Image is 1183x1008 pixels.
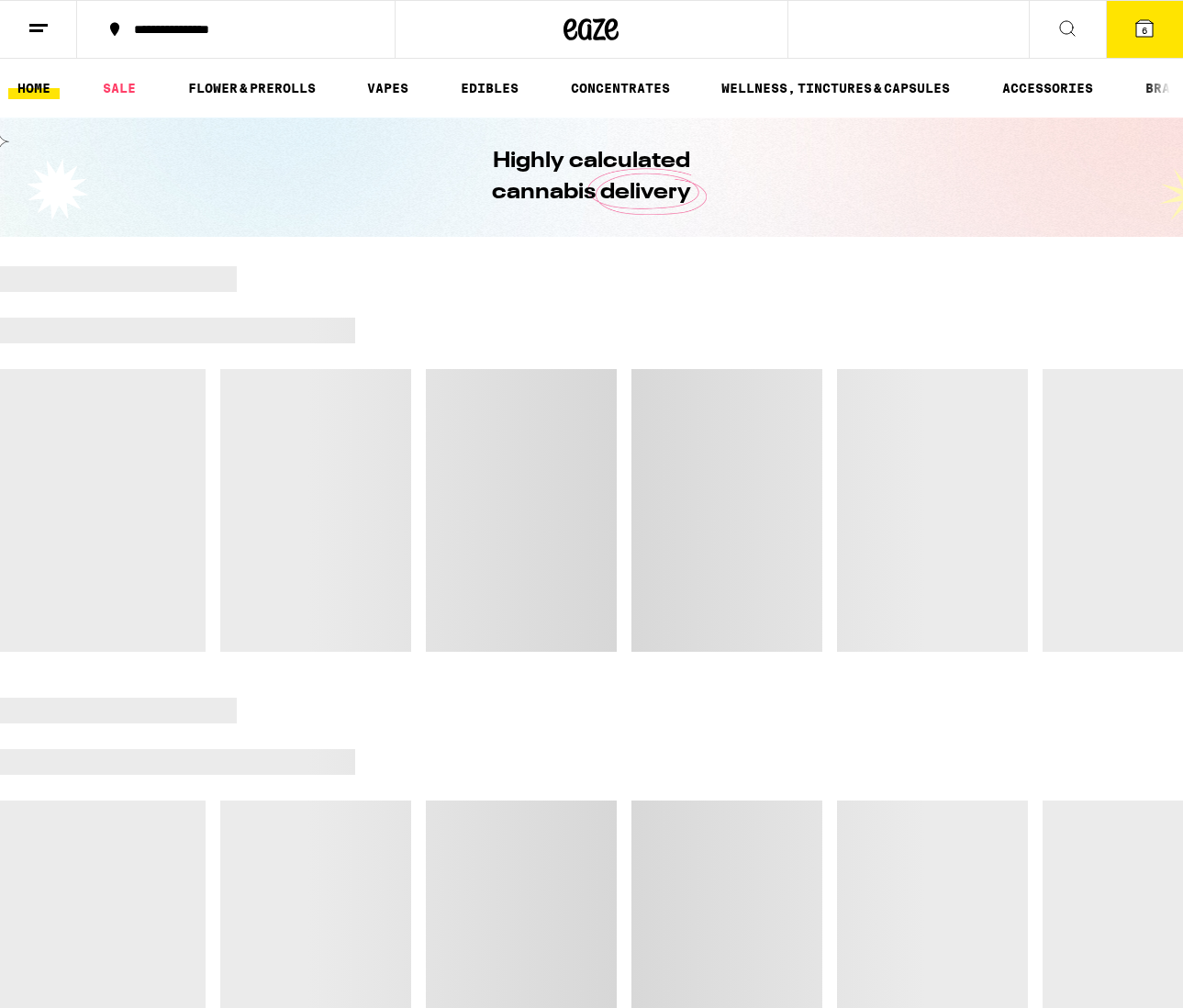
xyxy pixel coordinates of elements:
[562,77,679,99] a: CONCENTRATES
[94,77,145,99] a: SALE
[1106,1,1183,58] button: 6
[358,77,418,99] a: VAPES
[441,146,743,208] h1: Highly calculated cannabis delivery
[179,77,325,99] a: FLOWER & PREROLLS
[1142,25,1147,36] span: 6
[452,77,528,99] a: EDIBLES
[993,77,1102,99] a: ACCESSORIES
[8,77,60,99] a: HOME
[712,77,959,99] a: WELLNESS, TINCTURES & CAPSULES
